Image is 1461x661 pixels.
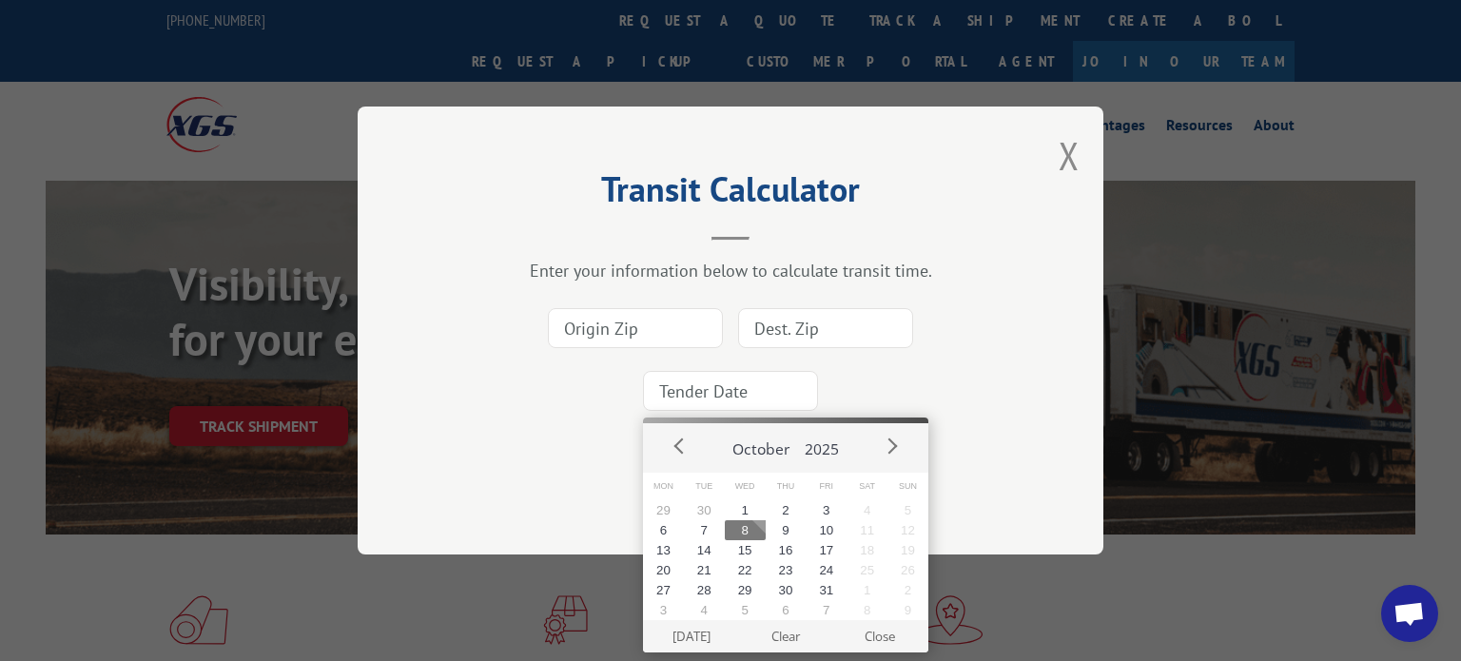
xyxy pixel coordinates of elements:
button: October [725,423,797,467]
button: 3 [806,500,847,520]
button: 27 [643,580,684,600]
button: 2 [766,500,807,520]
button: Close modal [1059,130,1080,181]
button: 7 [684,520,725,540]
button: 4 [684,600,725,620]
button: 9 [887,600,928,620]
button: 7 [806,600,847,620]
span: Mon [643,473,684,500]
button: 10 [806,520,847,540]
button: 29 [725,580,766,600]
button: 2025 [797,423,847,467]
button: 26 [887,560,928,580]
button: Clear [739,620,833,652]
input: Origin Zip [548,308,723,348]
button: 19 [887,540,928,560]
button: 2 [887,580,928,600]
span: Wed [725,473,766,500]
button: 24 [806,560,847,580]
button: 23 [766,560,807,580]
button: 15 [725,540,766,560]
button: 22 [725,560,766,580]
button: 5 [725,600,766,620]
h2: Transit Calculator [453,176,1008,212]
span: Tue [684,473,725,500]
button: 1 [725,500,766,520]
button: 11 [847,520,887,540]
div: Enter your information below to calculate transit time. [453,260,1008,282]
button: 8 [847,600,887,620]
input: Dest. Zip [738,308,913,348]
button: 6 [766,600,807,620]
button: 14 [684,540,725,560]
button: 20 [643,560,684,580]
button: 17 [806,540,847,560]
button: 31 [806,580,847,600]
button: 30 [766,580,807,600]
button: 13 [643,540,684,560]
button: Prev [666,432,694,460]
span: Thu [766,473,807,500]
button: 4 [847,500,887,520]
button: 28 [684,580,725,600]
button: Close [833,620,927,652]
input: Tender Date [643,371,818,411]
button: 12 [887,520,928,540]
button: 21 [684,560,725,580]
button: 25 [847,560,887,580]
button: 30 [684,500,725,520]
button: Next [877,432,906,460]
span: Sun [887,473,928,500]
button: 18 [847,540,887,560]
button: [DATE] [645,620,739,652]
button: 1 [847,580,887,600]
button: 16 [766,540,807,560]
button: 8 [725,520,766,540]
button: 6 [643,520,684,540]
span: Sat [847,473,887,500]
button: 9 [766,520,807,540]
button: 5 [887,500,928,520]
div: Open chat [1381,585,1438,642]
span: Fri [806,473,847,500]
button: 29 [643,500,684,520]
button: 3 [643,600,684,620]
